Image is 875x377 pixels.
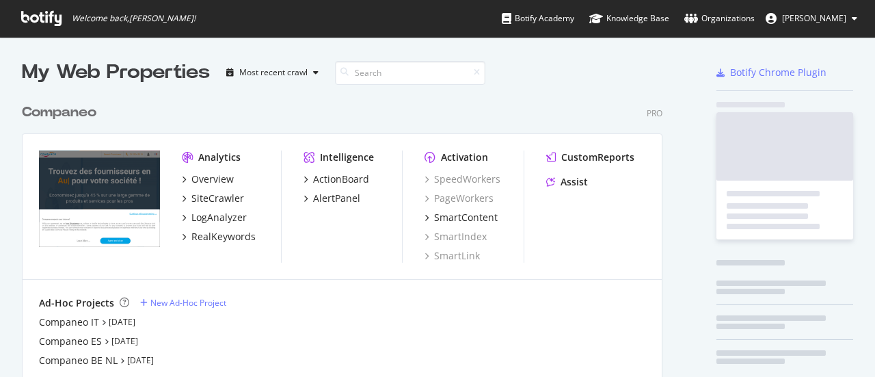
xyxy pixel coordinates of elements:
div: SmartContent [434,211,498,224]
img: companeo.com [39,151,160,248]
a: PageWorkers [425,192,494,205]
a: Companeo [22,103,102,122]
button: Most recent crawl [221,62,324,83]
div: Overview [191,172,234,186]
a: Assist [546,175,588,189]
a: [DATE] [127,354,154,366]
div: RealKeywords [191,230,256,244]
a: ActionBoard [304,172,369,186]
div: Botify Chrome Plugin [730,66,826,79]
button: [PERSON_NAME] [755,8,868,29]
div: My Web Properties [22,59,210,86]
a: LogAnalyzer [182,211,247,224]
a: Companeo ES [39,335,102,348]
div: Ad-Hoc Projects [39,296,114,310]
div: AlertPanel [313,192,360,205]
div: New Ad-Hoc Project [150,297,226,309]
input: Search [335,61,485,85]
div: SiteCrawler [191,192,244,205]
div: Botify Academy [502,12,574,25]
div: Intelligence [320,151,374,164]
a: SmartContent [425,211,498,224]
a: RealKeywords [182,230,256,244]
a: [DATE] [111,335,138,347]
a: Companeo IT [39,315,99,329]
a: SmartIndex [425,230,487,244]
a: Botify Chrome Plugin [716,66,826,79]
div: Activation [441,151,488,164]
div: CustomReports [561,151,634,164]
a: [DATE] [109,316,135,328]
a: SiteCrawler [182,192,244,205]
div: Pro [647,107,662,119]
a: Overview [182,172,234,186]
a: AlertPanel [304,192,360,205]
span: Welcome back, [PERSON_NAME] ! [72,13,196,24]
a: SpeedWorkers [425,172,500,186]
a: Companeo BE NL [39,354,118,367]
div: Knowledge Base [589,12,669,25]
div: ActionBoard [313,172,369,186]
a: SmartLink [425,249,480,263]
a: New Ad-Hoc Project [140,297,226,309]
div: Organizations [684,12,755,25]
div: Analytics [198,151,241,164]
div: Most recent crawl [239,68,308,77]
div: LogAnalyzer [191,211,247,224]
div: Companeo [22,103,96,122]
a: CustomReports [546,151,634,164]
span: Sabrina Baco [782,12,846,24]
div: Assist [561,175,588,189]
